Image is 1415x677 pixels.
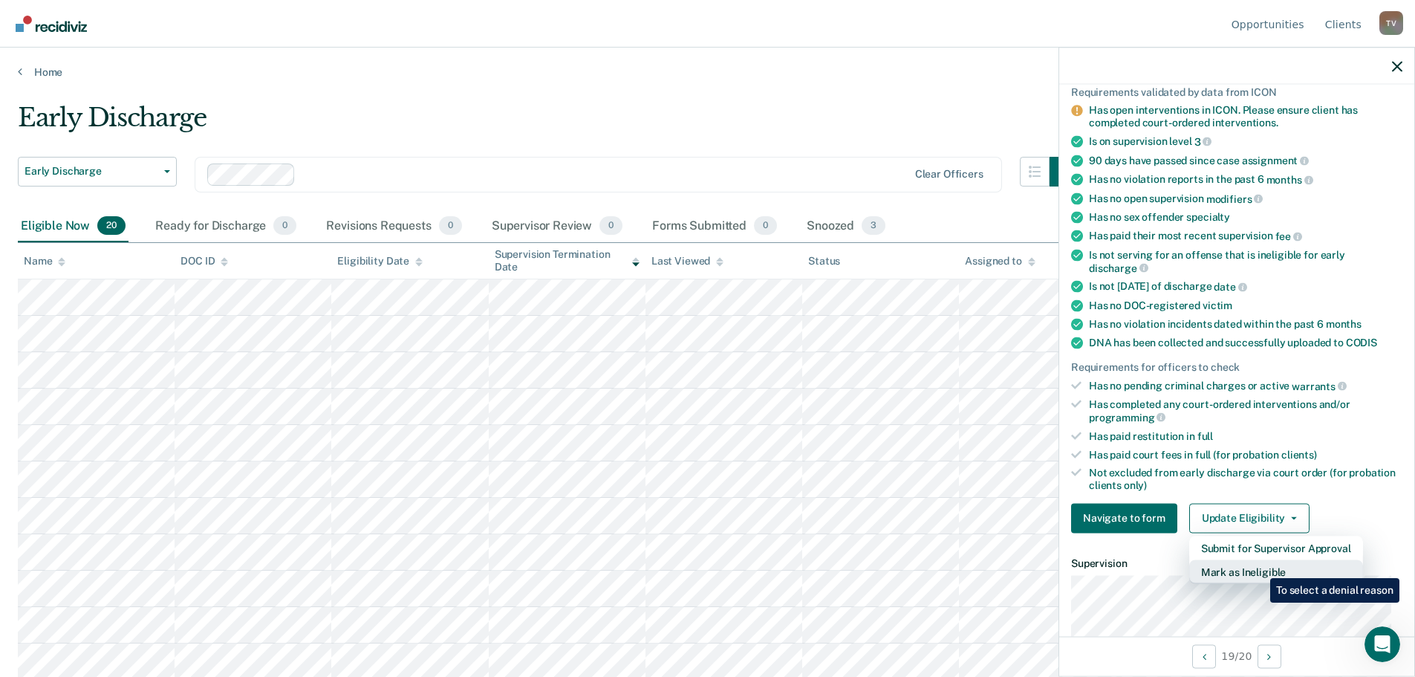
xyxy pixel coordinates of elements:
[1089,135,1402,148] div: Is on supervision level
[256,24,282,51] div: Close
[489,210,626,243] div: Supervisor Review
[649,210,780,243] div: Forms Submitted
[273,216,296,236] span: 0
[337,255,423,268] div: Eligibility Date
[57,501,91,511] span: Home
[1089,154,1402,167] div: 90 days have passed since case
[1197,430,1213,441] span: full
[1071,503,1183,533] a: Navigate to form link
[1089,230,1402,243] div: Has paid their most recent supervision
[862,216,885,236] span: 3
[1292,380,1347,392] span: warrants
[808,255,840,268] div: Status
[16,16,87,32] img: Recidiviz
[146,24,175,54] img: Profile image for Naomi
[1192,644,1216,668] button: Previous Opportunity
[18,103,1079,145] div: Early Discharge
[1071,503,1177,533] button: Navigate to form
[1346,336,1377,348] span: CODIS
[1089,398,1402,424] div: Has completed any court-ordered interventions and/or
[1189,560,1363,583] button: Mark as Ineligible
[1275,230,1302,242] span: fee
[1186,211,1230,223] span: specialty
[1379,11,1403,35] div: T V
[30,28,111,52] img: logo
[1242,155,1309,166] span: assignment
[1089,467,1402,492] div: Not excluded from early discharge via court order (for probation clients
[1089,280,1402,294] div: Is not [DATE] of discharge
[1059,636,1414,676] div: 19 / 20
[1089,336,1402,349] div: DNA has been collected and successfully uploaded to
[15,200,282,241] div: Send us a message
[202,24,232,54] img: Profile image for Kim
[1194,135,1212,147] span: 3
[1089,192,1402,205] div: Has no open supervision
[1281,448,1317,460] span: clients)
[18,65,1397,79] a: Home
[804,210,888,243] div: Snoozed
[754,216,777,236] span: 0
[30,106,267,156] p: Hi [PERSON_NAME] 👋
[1089,411,1165,423] span: programming
[1206,192,1263,204] span: modifiers
[1071,360,1402,373] div: Requirements for officers to check
[1189,503,1310,533] button: Update Eligibility
[1089,317,1402,330] div: Has no violation incidents dated within the past 6
[180,255,228,268] div: DOC ID
[1379,11,1403,35] button: Profile dropdown button
[495,248,640,273] div: Supervision Termination Date
[1089,262,1148,273] span: discharge
[30,156,267,181] p: How can we help?
[1364,626,1400,662] iframe: Intercom live chat
[149,464,297,523] button: Messages
[1089,211,1402,224] div: Has no sex offender
[1266,173,1313,185] span: months
[1089,430,1402,442] div: Has paid restitution in
[965,255,1035,268] div: Assigned to
[651,255,723,268] div: Last Viewed
[18,210,129,243] div: Eligible Now
[1189,536,1363,560] button: Submit for Supervisor Approval
[1089,299,1402,311] div: Has no DOC-registered
[1089,173,1402,187] div: Has no violation reports in the past 6
[1089,104,1402,129] div: Has open interventions in ICON. Please ensure client has completed court-ordered interventions.
[915,168,983,181] div: Clear officers
[1089,379,1402,392] div: Has no pending criminal charges or active
[1089,248,1402,273] div: Is not serving for an offense that is ineligible for early
[599,216,622,236] span: 0
[1071,85,1402,98] div: Requirements validated by data from ICON
[439,216,462,236] span: 0
[1124,479,1147,491] span: only)
[174,24,204,54] img: Profile image for Rajan
[1189,536,1363,583] div: Dropdown Menu
[152,210,299,243] div: Ready for Discharge
[97,216,126,236] span: 20
[1071,557,1402,569] dt: Supervision
[1214,281,1246,293] span: date
[24,255,65,268] div: Name
[1326,317,1362,329] span: months
[1203,299,1232,311] span: victim
[1258,644,1281,668] button: Next Opportunity
[198,501,249,511] span: Messages
[1089,448,1402,461] div: Has paid court fees in full (for probation
[25,165,158,178] span: Early Discharge
[30,213,248,228] div: Send us a message
[323,210,464,243] div: Revisions Requests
